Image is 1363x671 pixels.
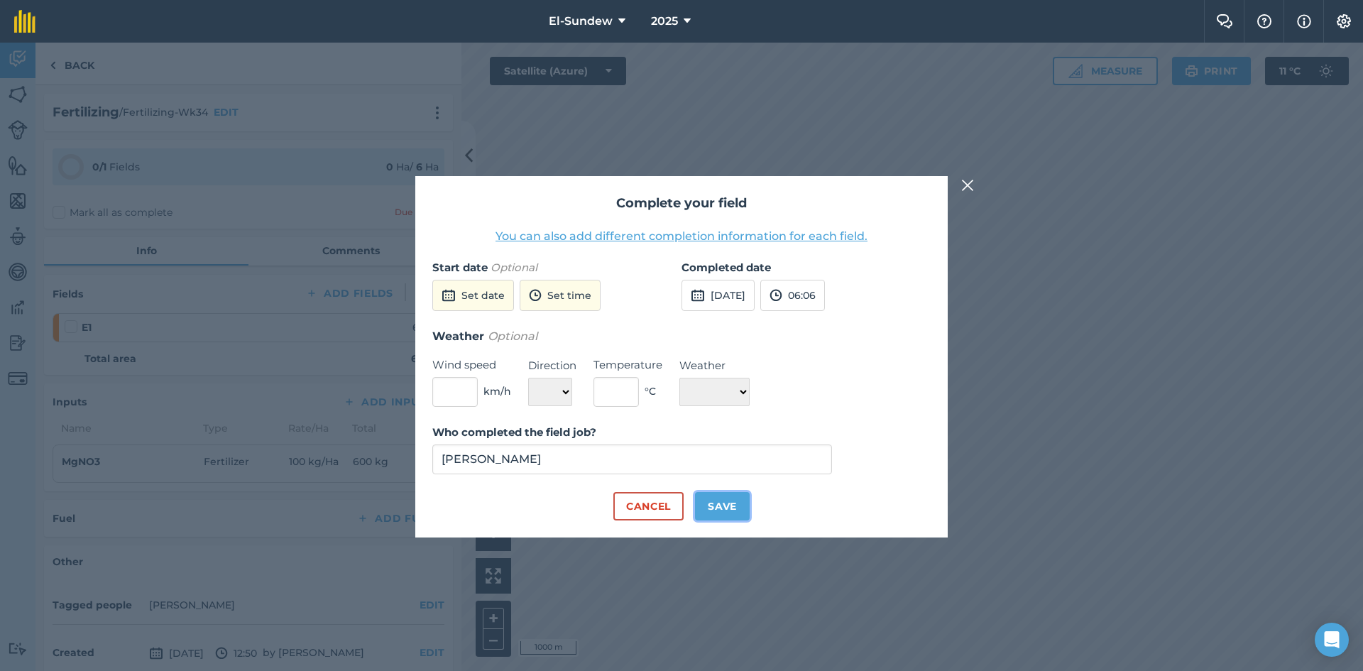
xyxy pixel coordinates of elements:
strong: Completed date [681,261,771,274]
img: svg+xml;base64,PD94bWwgdmVyc2lvbj0iMS4wIiBlbmNvZGluZz0idXRmLTgiPz4KPCEtLSBHZW5lcmF0b3I6IEFkb2JlIE... [529,287,542,304]
button: You can also add different completion information for each field. [496,228,867,245]
img: A cog icon [1335,14,1352,28]
span: ° C [645,383,656,399]
img: A question mark icon [1256,14,1273,28]
img: svg+xml;base64,PHN2ZyB4bWxucz0iaHR0cDovL3d3dy53My5vcmcvMjAwMC9zdmciIHdpZHRoPSIxNyIgaGVpZ2h0PSIxNy... [1297,13,1311,30]
img: fieldmargin Logo [14,10,35,33]
button: Set time [520,280,601,311]
h2: Complete your field [432,193,931,214]
label: Temperature [593,356,662,373]
strong: Who completed the field job? [432,425,596,439]
button: [DATE] [681,280,755,311]
span: 2025 [651,13,678,30]
label: Direction [528,357,576,374]
img: svg+xml;base64,PD94bWwgdmVyc2lvbj0iMS4wIiBlbmNvZGluZz0idXRmLTgiPz4KPCEtLSBHZW5lcmF0b3I6IEFkb2JlIE... [442,287,456,304]
label: Wind speed [432,356,511,373]
em: Optional [488,329,537,343]
em: Optional [491,261,537,274]
span: km/h [483,383,511,399]
button: 06:06 [760,280,825,311]
img: svg+xml;base64,PD94bWwgdmVyc2lvbj0iMS4wIiBlbmNvZGluZz0idXRmLTgiPz4KPCEtLSBHZW5lcmF0b3I6IEFkb2JlIE... [770,287,782,304]
button: Set date [432,280,514,311]
span: El-Sundew [549,13,613,30]
button: Cancel [613,492,684,520]
img: Two speech bubbles overlapping with the left bubble in the forefront [1216,14,1233,28]
label: Weather [679,357,750,374]
div: Open Intercom Messenger [1315,623,1349,657]
strong: Start date [432,261,488,274]
img: svg+xml;base64,PHN2ZyB4bWxucz0iaHR0cDovL3d3dy53My5vcmcvMjAwMC9zdmciIHdpZHRoPSIyMiIgaGVpZ2h0PSIzMC... [961,177,974,194]
h3: Weather [432,327,931,346]
button: Save [695,492,750,520]
img: svg+xml;base64,PD94bWwgdmVyc2lvbj0iMS4wIiBlbmNvZGluZz0idXRmLTgiPz4KPCEtLSBHZW5lcmF0b3I6IEFkb2JlIE... [691,287,705,304]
